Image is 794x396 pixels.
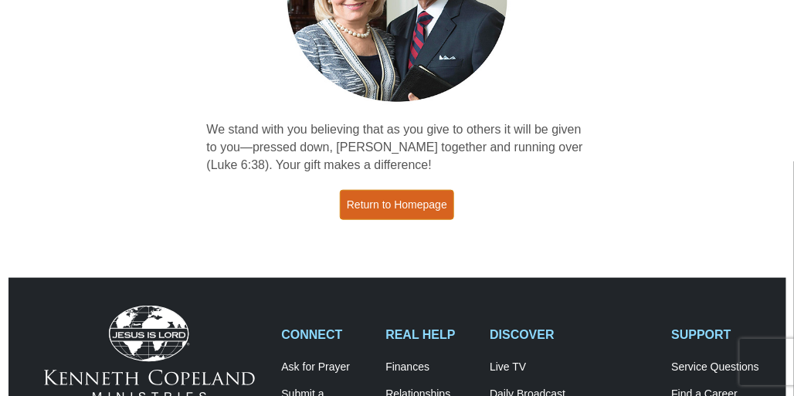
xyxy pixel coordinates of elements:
[340,190,454,220] a: Return to Homepage
[207,121,588,174] p: We stand with you believing that as you give to others it will be given to you—pressed down, [PER...
[385,360,473,374] a: Finances
[672,327,760,342] h2: SUPPORT
[490,360,655,374] a: Live TV
[672,360,760,374] a: Service Questions
[281,327,369,342] h2: CONNECT
[385,327,473,342] h2: REAL HELP
[281,360,369,374] a: Ask for Prayer
[490,327,655,342] h2: DISCOVER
